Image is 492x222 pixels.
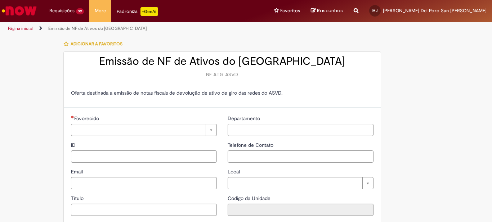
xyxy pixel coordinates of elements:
h2: Emissão de NF de Ativos do [GEOGRAPHIC_DATA] [71,55,374,67]
span: Telefone de Contato [228,142,275,148]
p: Oferta destinada a emissão de notas fiscais de devolução de ativo de giro das redes do ASVD. [71,89,374,96]
a: Rascunhos [311,8,343,14]
span: Rascunhos [317,7,343,14]
input: Telefone de Contato [228,150,374,163]
label: Somente leitura - Código da Unidade [228,195,272,202]
span: Requisições [49,7,75,14]
span: 99 [76,8,84,14]
span: MJ [372,8,377,13]
div: Padroniza [117,7,158,16]
span: Necessários - Favorecido [74,115,100,122]
input: Email [71,177,217,189]
input: ID [71,150,217,163]
button: Adicionar a Favoritos [63,36,126,51]
div: NF ATG ASVD [71,71,374,78]
span: Departamento [228,115,261,122]
span: Título [71,195,85,201]
span: More [95,7,106,14]
span: Adicionar a Favoritos [71,41,122,47]
input: Departamento [228,124,374,136]
span: Email [71,168,84,175]
span: ID [71,142,77,148]
input: Código da Unidade [228,204,374,216]
a: Página inicial [8,26,33,31]
span: Favoritos [280,7,300,14]
a: Limpar campo Local [228,177,374,189]
input: Título [71,204,217,216]
span: [PERSON_NAME] Del Pozo San [PERSON_NAME] [383,8,487,14]
span: Local [228,168,241,175]
p: +GenAi [140,7,158,16]
a: Emissão de NF de Ativos do [GEOGRAPHIC_DATA] [48,26,147,31]
img: ServiceNow [1,4,38,18]
ul: Trilhas de página [5,22,323,35]
a: Limpar campo Favorecido [71,124,217,136]
span: Necessários [71,115,74,118]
